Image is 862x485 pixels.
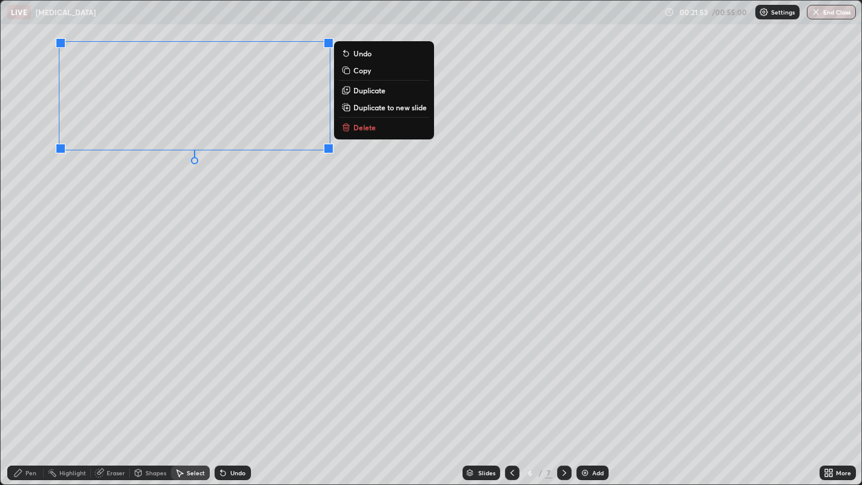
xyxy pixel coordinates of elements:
button: Delete [339,120,429,135]
div: 7 [545,467,552,478]
button: Undo [339,46,429,61]
div: Highlight [59,470,86,476]
img: class-settings-icons [759,7,769,17]
button: Duplicate to new slide [339,100,429,115]
div: More [836,470,851,476]
div: Eraser [107,470,125,476]
div: Select [187,470,205,476]
div: Pen [25,470,36,476]
button: End Class [807,5,856,19]
div: Slides [478,470,495,476]
div: 6 [524,469,536,477]
p: Duplicate [353,85,386,95]
p: Duplicate to new slide [353,102,427,112]
div: Add [592,470,604,476]
img: end-class-cross [811,7,821,17]
div: Shapes [145,470,166,476]
p: [MEDICAL_DATA] [36,7,96,17]
div: Undo [230,470,246,476]
p: LIVE [11,7,27,17]
p: Copy [353,65,371,75]
p: Undo [353,48,372,58]
img: add-slide-button [580,468,590,478]
button: Duplicate [339,83,429,98]
p: Settings [771,9,795,15]
div: / [539,469,543,477]
p: Delete [353,122,376,132]
button: Copy [339,63,429,78]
